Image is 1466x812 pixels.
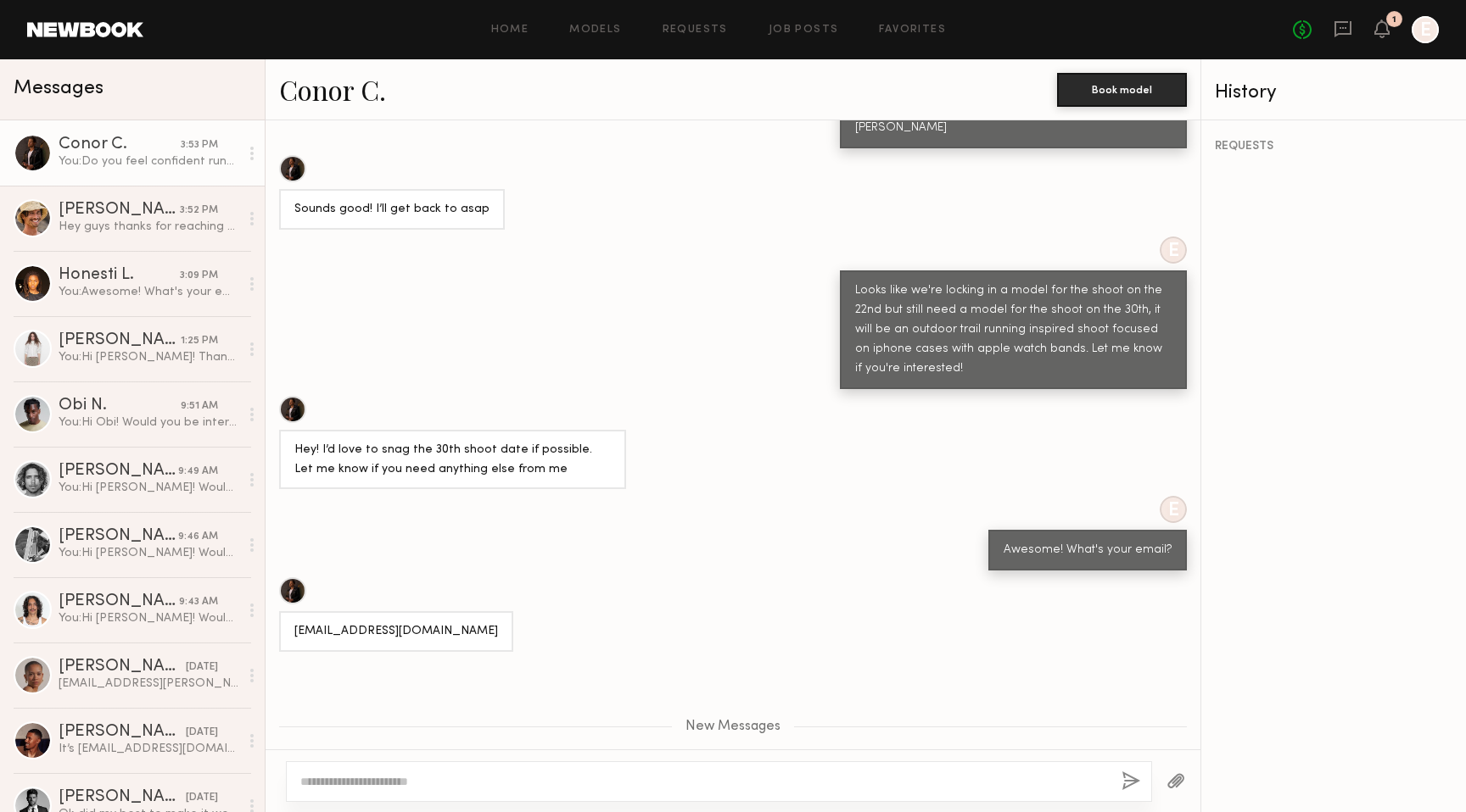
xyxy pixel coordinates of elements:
div: 9:49 AM [178,464,218,480]
div: [DATE] [186,659,218,676]
div: You: Hi [PERSON_NAME]! Would you be interested in shooting with us at Nomad? We make phone cases,... [59,480,239,496]
div: History [1215,83,1452,103]
div: Obi N. [59,398,181,414]
div: Honesti L. [59,267,180,284]
a: Favorites [879,25,946,36]
div: 9:43 AM [179,594,218,610]
div: 3:09 PM [180,268,218,284]
div: [PERSON_NAME] [59,463,178,480]
div: You: Hi Obi! Would you be interested in shooting with us at Nomad? We make phone cases, apple wat... [59,414,239,431]
button: Book model [1057,73,1187,107]
div: You: Awesome! What's your email? [59,284,239,300]
a: E [1412,16,1439,43]
div: It’s [EMAIL_ADDRESS][DOMAIN_NAME] [59,741,239,757]
div: 9:46 AM [178,529,218,545]
div: [DATE] [186,790,218,806]
div: [PERSON_NAME] [59,202,180,219]
div: Hey guys thanks for reaching out. I can’t do it for the rate if we could bump it a bit higher I w... [59,219,239,235]
div: [PERSON_NAME] [59,659,186,676]
div: Looks like we're locking in a model for the shoot on the 22nd but still need a model for the shoo... [855,281,1172,379]
div: [PERSON_NAME] [59,332,181,349]
div: Hey! I’d love to snag the 30th shoot date if possible. Let me know if you need anything else from me [294,441,611,480]
a: Home [491,25,529,36]
a: Models [569,25,621,36]
div: 3:53 PM [181,137,218,153]
span: Messages [14,79,104,98]
div: You: Hi [PERSON_NAME]! Would you be interested in shooting with us at Nomad? We make phone cases,... [59,545,239,561]
div: Awesome! What's your email? [1004,541,1172,560]
div: You: Hi [PERSON_NAME]! Would you be interested in shooting with us at Nomad? We make phone cases,... [59,610,239,626]
a: Conor C. [279,71,386,108]
div: [EMAIL_ADDRESS][DOMAIN_NAME] [294,622,498,642]
div: Conor C. [59,136,181,153]
div: 1:25 PM [181,333,218,349]
a: Job Posts [769,25,839,36]
span: New Messages [685,720,781,734]
div: REQUESTS [1215,141,1452,153]
div: [PERSON_NAME] [59,789,186,806]
div: 9:51 AM [181,398,218,414]
div: 1 [1392,15,1396,25]
div: [PERSON_NAME] [59,528,178,545]
div: [DATE] [186,725,218,741]
a: Requests [663,25,728,36]
div: 3:52 PM [180,203,218,219]
div: [PERSON_NAME] [59,593,179,610]
div: You: Do you feel confident running around a bit for this shoot? [59,153,239,170]
div: [EMAIL_ADDRESS][PERSON_NAME][DOMAIN_NAME] [59,676,239,692]
div: Sounds good! I’ll get back to asap [294,200,490,220]
div: You: Hi [PERSON_NAME]! Thanks for your interest in shooting with us. Are you available for the sh... [59,349,239,365]
a: Book model [1057,81,1187,96]
div: [PERSON_NAME] [59,724,186,741]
